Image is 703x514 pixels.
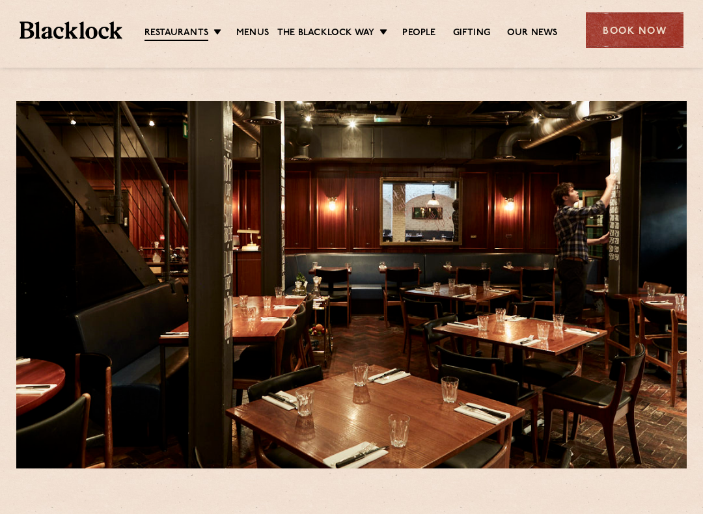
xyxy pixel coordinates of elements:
a: Restaurants [145,27,208,41]
img: BL_Textured_Logo-footer-cropped.svg [20,21,122,39]
a: Our News [507,27,558,40]
a: The Blacklock Way [277,27,374,40]
a: People [402,27,435,40]
div: Book Now [586,12,683,48]
a: Gifting [453,27,490,40]
a: Menus [236,27,269,40]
